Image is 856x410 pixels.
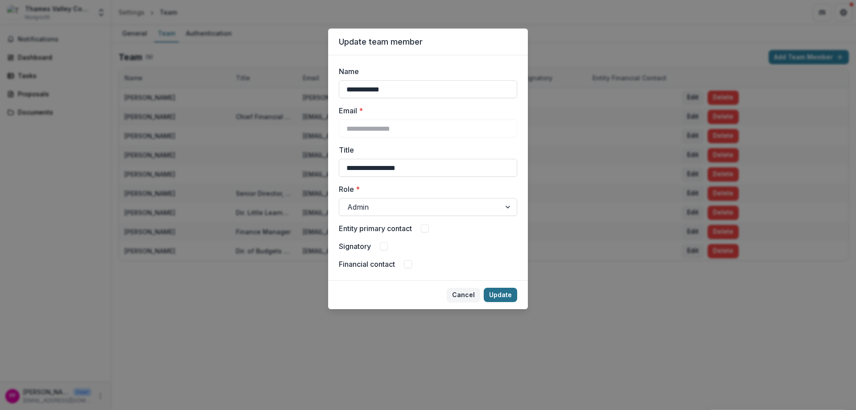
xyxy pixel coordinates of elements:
[339,184,512,195] label: Role
[339,259,395,269] label: Financial contact
[484,288,517,302] button: Update
[339,241,371,252] label: Signatory
[339,66,512,77] label: Name
[339,223,412,234] label: Entity primary contact
[328,29,528,55] header: Update team member
[339,145,512,155] label: Title
[339,105,512,116] label: Email
[447,288,480,302] button: Cancel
